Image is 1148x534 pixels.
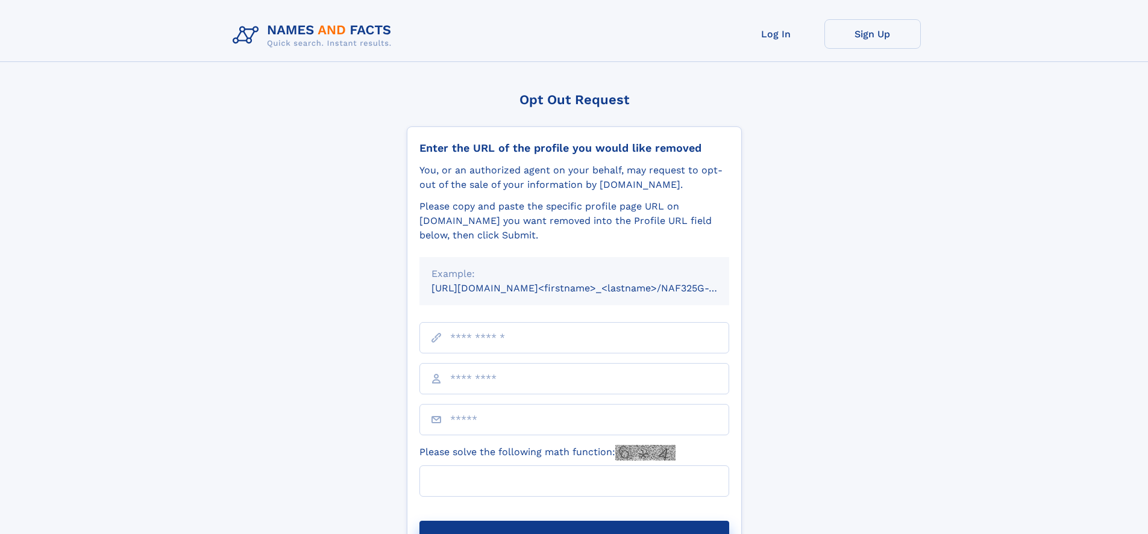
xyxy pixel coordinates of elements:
[419,445,676,461] label: Please solve the following math function:
[407,92,742,107] div: Opt Out Request
[824,19,921,49] a: Sign Up
[419,199,729,243] div: Please copy and paste the specific profile page URL on [DOMAIN_NAME] you want removed into the Pr...
[431,267,717,281] div: Example:
[431,282,752,294] small: [URL][DOMAIN_NAME]<firstname>_<lastname>/NAF325G-xxxxxxxx
[419,163,729,192] div: You, or an authorized agent on your behalf, may request to opt-out of the sale of your informatio...
[419,141,729,155] div: Enter the URL of the profile you would like removed
[728,19,824,49] a: Log In
[228,19,401,52] img: Logo Names and Facts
